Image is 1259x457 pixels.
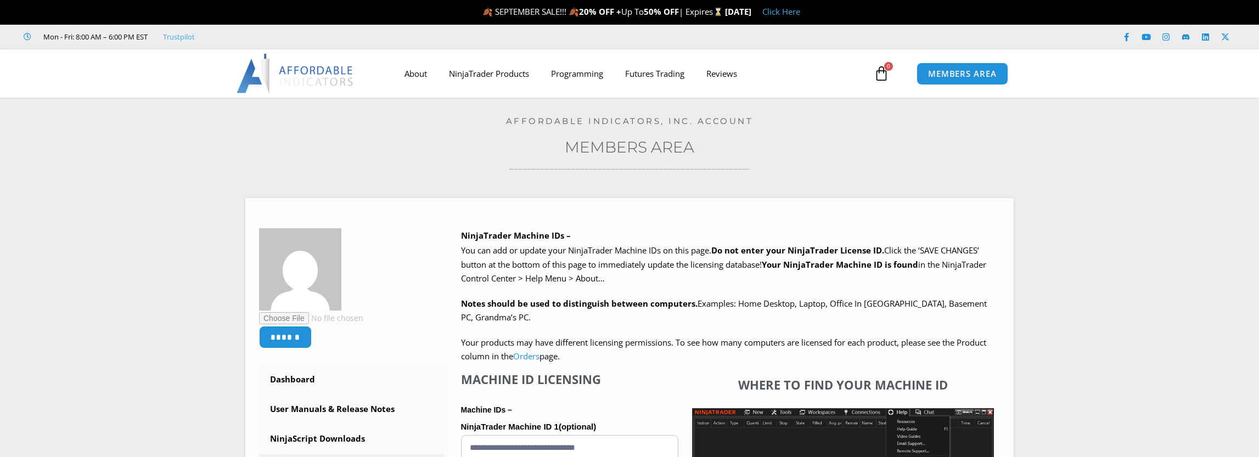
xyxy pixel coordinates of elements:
[259,425,445,453] a: NinjaScript Downloads
[559,422,596,431] span: (optional)
[394,61,438,86] a: About
[695,61,748,86] a: Reviews
[461,230,571,241] b: NinjaTrader Machine IDs –
[41,30,148,43] span: Mon - Fri: 8:00 AM – 6:00 PM EST
[461,245,986,284] span: Click the ‘SAVE CHANGES’ button at the bottom of this page to immediately update the licensing da...
[461,337,986,362] span: Your products may have different licensing permissions. To see how many computers are licensed fo...
[506,116,754,126] a: Affordable Indicators, Inc. Account
[394,61,871,86] nav: Menu
[644,6,679,17] strong: 50% OFF
[540,61,614,86] a: Programming
[928,70,997,78] span: MEMBERS AREA
[762,259,918,270] strong: Your NinjaTrader Machine ID is found
[725,6,751,17] strong: [DATE]
[917,63,1008,85] a: MEMBERS AREA
[163,30,195,43] a: Trustpilot
[461,298,987,323] span: Examples: Home Desktop, Laptop, Office In [GEOGRAPHIC_DATA], Basement PC, Grandma’s PC.
[461,298,698,309] strong: Notes should be used to distinguish between computers.
[259,365,445,394] a: Dashboard
[692,377,994,392] h4: Where to find your Machine ID
[884,62,893,71] span: 0
[461,419,678,435] label: NinjaTrader Machine ID 1
[565,138,694,156] a: Members Area
[711,245,884,256] b: Do not enter your NinjaTrader License ID.
[461,405,512,414] strong: Machine IDs –
[482,6,724,17] span: 🍂 SEPTEMBER SALE!!! 🍂 Up To | Expires
[259,228,341,311] img: 3e961ded3c57598c38b75bad42f30339efeb9c3e633a926747af0a11817a7dee
[513,351,539,362] a: Orders
[614,61,695,86] a: Futures Trading
[237,54,355,93] img: LogoAI | Affordable Indicators – NinjaTrader
[579,6,621,17] strong: 20% OFF +
[714,8,722,16] img: ⌛
[762,6,800,17] a: Click Here
[461,245,711,256] span: You can add or update your NinjaTrader Machine IDs on this page.
[259,395,445,424] a: User Manuals & Release Notes
[461,372,678,386] h4: Machine ID Licensing
[438,61,540,86] a: NinjaTrader Products
[857,58,906,89] a: 0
